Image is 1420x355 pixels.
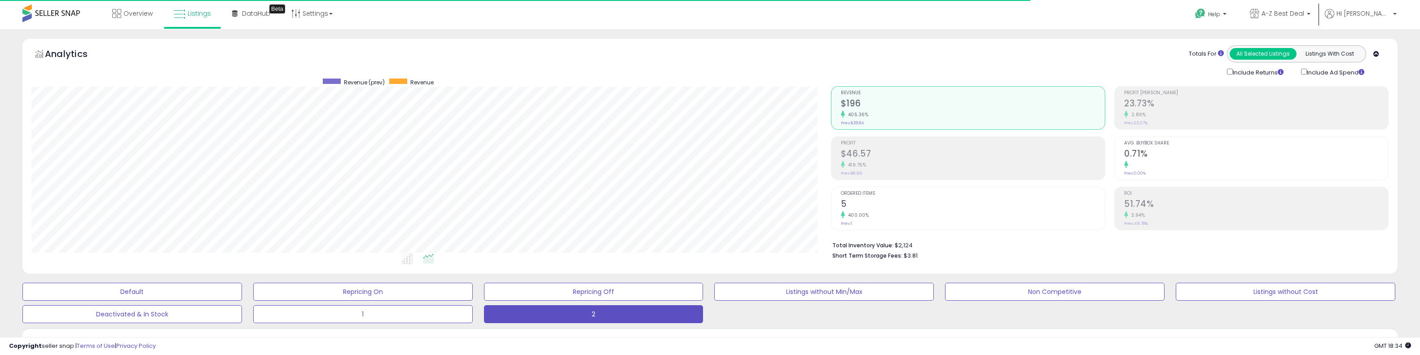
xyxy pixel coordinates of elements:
[22,283,242,301] button: Default
[845,212,869,219] small: 400.00%
[841,199,1105,211] h2: 5
[1294,67,1379,77] div: Include Ad Spend
[253,305,473,323] button: 1
[1124,98,1388,110] h2: 23.73%
[45,48,105,62] h5: Analytics
[242,9,270,18] span: DataHub
[841,141,1105,146] span: Profit
[1124,149,1388,161] h2: 0.71%
[123,9,153,18] span: Overview
[1128,111,1146,118] small: 2.86%
[9,342,42,350] strong: Copyright
[1188,1,1235,29] a: Help
[832,241,893,249] b: Total Inventory Value:
[484,305,703,323] button: 2
[1124,191,1388,196] span: ROI
[1176,283,1395,301] button: Listings without Cost
[841,221,852,226] small: Prev: 1
[841,171,862,176] small: Prev: $8.96
[188,9,211,18] span: Listings
[841,91,1105,96] span: Revenue
[344,79,385,86] span: Revenue (prev)
[832,252,902,259] b: Short Term Storage Fees:
[832,239,1382,250] li: $2,124
[253,283,473,301] button: Repricing On
[714,283,934,301] button: Listings without Min/Max
[9,342,156,351] div: seller snap | |
[1124,91,1388,96] span: Profit [PERSON_NAME]
[1296,48,1363,60] button: Listings With Cost
[1124,171,1146,176] small: Prev: 0.00%
[945,283,1165,301] button: Non Competitive
[1230,48,1297,60] button: All Selected Listings
[1195,8,1206,19] i: Get Help
[845,111,869,118] small: 405.36%
[1124,141,1388,146] span: Avg. Buybox Share
[1128,212,1145,219] small: 3.94%
[1208,10,1220,18] span: Help
[1262,9,1304,18] span: A-Z Best Deal
[841,149,1105,161] h2: $46.57
[1220,67,1294,77] div: Include Returns
[904,251,918,260] span: $3.81
[1169,335,1398,344] p: Listing States:
[269,4,285,13] div: Tooltip anchor
[77,342,115,350] a: Terms of Use
[484,283,703,301] button: Repricing Off
[410,79,434,86] span: Revenue
[1124,221,1148,226] small: Prev: 49.78%
[22,305,242,323] button: Deactivated & In Stock
[1124,120,1147,126] small: Prev: 23.07%
[845,162,866,168] small: 419.75%
[1336,9,1390,18] span: Hi [PERSON_NAME]
[1325,9,1397,29] a: Hi [PERSON_NAME]
[841,191,1105,196] span: Ordered Items
[1374,342,1411,350] span: 2025-10-13 18:34 GMT
[116,342,156,350] a: Privacy Policy
[841,98,1105,110] h2: $196
[1124,199,1388,211] h2: 51.74%
[1189,50,1224,58] div: Totals For
[841,120,864,126] small: Prev: $38.84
